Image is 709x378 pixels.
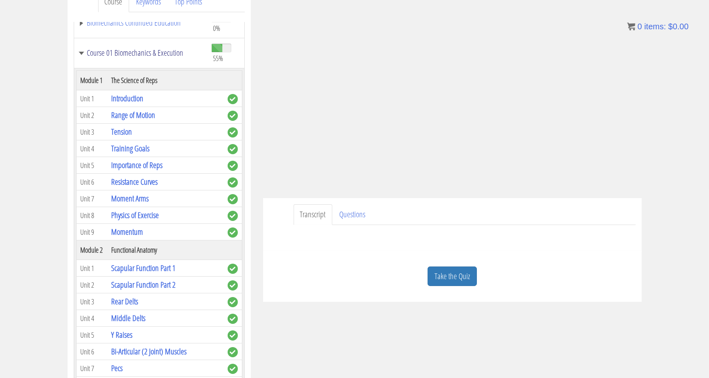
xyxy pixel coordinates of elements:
span: complete [228,264,238,274]
td: Unit 1 [76,90,107,107]
a: Momentum [111,226,143,237]
td: Unit 1 [76,260,107,277]
span: complete [228,144,238,154]
a: Pecs [111,363,123,374]
a: Resistance Curves [111,176,158,187]
a: Moment Arms [111,193,149,204]
a: Importance of Reps [111,160,162,170]
a: Transcript [294,204,332,225]
span: $ [668,22,673,31]
td: Unit 4 [76,140,107,157]
span: complete [228,111,238,121]
td: Unit 2 [76,277,107,293]
td: Unit 6 [76,174,107,190]
img: icon11.png [627,22,635,31]
th: Module 1 [76,71,107,90]
td: Unit 5 [76,327,107,343]
a: Biomechanics Continued Education [78,19,204,27]
a: Y Raises [111,329,132,340]
a: Introduction [111,93,143,104]
a: Scapular Function Part 1 [111,262,176,273]
th: The Science of Reps [107,71,224,90]
span: 55% [213,54,223,63]
span: complete [228,127,238,138]
td: Unit 4 [76,310,107,327]
td: Unit 5 [76,157,107,174]
td: Unit 6 [76,343,107,360]
td: Unit 3 [76,293,107,310]
span: complete [228,227,238,238]
td: Unit 7 [76,190,107,207]
a: Training Goals [111,143,149,154]
a: Physics of Exercise [111,210,159,221]
a: Tension [111,126,132,137]
a: Take the Quiz [428,267,477,286]
span: complete [228,94,238,104]
td: Unit 3 [76,124,107,140]
span: complete [228,211,238,221]
span: items: [644,22,666,31]
span: 0 [637,22,642,31]
span: complete [228,314,238,324]
th: Functional Anatomy [107,240,224,260]
th: Module 2 [76,240,107,260]
span: complete [228,347,238,357]
a: Range of Motion [111,109,155,120]
a: Bi-Articular (2 Joint) Muscles [111,346,187,357]
a: Rear Delts [111,296,138,307]
span: 0% [213,24,220,33]
a: Scapular Function Part 2 [111,279,176,290]
bdi: 0.00 [668,22,689,31]
span: complete [228,161,238,171]
td: Unit 2 [76,107,107,124]
span: complete [228,177,238,188]
span: complete [228,194,238,204]
td: Unit 9 [76,224,107,240]
span: complete [228,280,238,291]
a: Middle Delts [111,312,145,323]
span: complete [228,330,238,341]
a: Questions [333,204,372,225]
a: Course 01 Biomechanics & Execution [78,49,204,57]
td: Unit 8 [76,207,107,224]
a: 0 items: $0.00 [627,22,689,31]
span: complete [228,364,238,374]
td: Unit 7 [76,360,107,377]
span: complete [228,297,238,307]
